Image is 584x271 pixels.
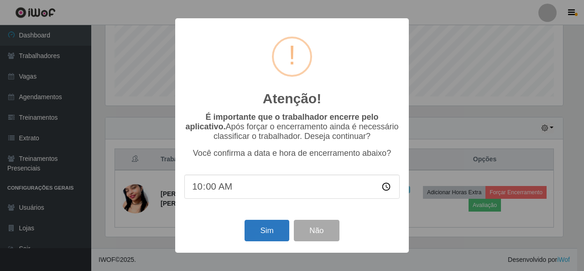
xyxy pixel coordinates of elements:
[263,90,321,107] h2: Atenção!
[185,112,378,131] b: É importante que o trabalhador encerre pelo aplicativo.
[184,112,400,141] p: Após forçar o encerramento ainda é necessário classificar o trabalhador. Deseja continuar?
[184,149,400,158] p: Você confirma a data e hora de encerramento abaixo?
[294,220,339,241] button: Não
[245,220,289,241] button: Sim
